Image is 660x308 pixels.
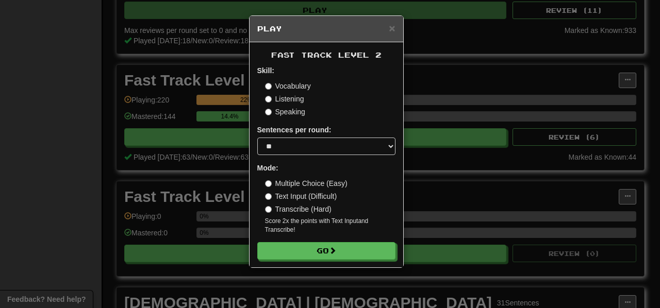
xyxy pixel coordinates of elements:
[265,178,348,189] label: Multiple Choice (Easy)
[265,96,272,102] input: Listening
[265,94,304,104] label: Listening
[257,125,332,135] label: Sentences per round:
[265,109,272,115] input: Speaking
[265,107,305,117] label: Speaking
[265,180,272,187] input: Multiple Choice (Easy)
[265,83,272,90] input: Vocabulary
[271,50,382,59] span: Fast Track Level 2
[265,217,395,234] small: Score 2x the points with Text Input and Transcribe !
[257,24,395,34] h5: Play
[257,66,274,75] strong: Skill:
[389,22,395,34] span: ×
[265,204,332,214] label: Transcribe (Hard)
[257,164,278,172] strong: Mode:
[265,191,337,201] label: Text Input (Difficult)
[265,193,272,200] input: Text Input (Difficult)
[265,81,311,91] label: Vocabulary
[265,206,272,213] input: Transcribe (Hard)
[389,23,395,33] button: Close
[257,242,395,260] button: Go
